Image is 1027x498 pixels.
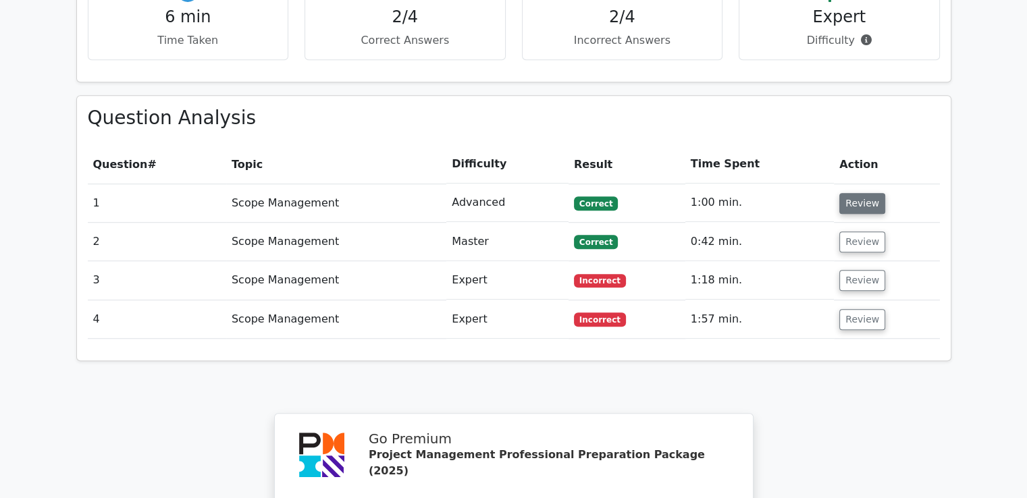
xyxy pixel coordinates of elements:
[685,261,834,300] td: 1:18 min.
[446,145,569,184] th: Difficulty
[750,7,928,27] h4: Expert
[685,145,834,184] th: Time Spent
[88,107,940,130] h3: Question Analysis
[574,274,626,287] span: Incorrect
[574,312,626,326] span: Incorrect
[685,223,834,261] td: 0:42 min.
[533,32,712,49] p: Incorrect Answers
[316,32,494,49] p: Correct Answers
[99,32,278,49] p: Time Taken
[88,261,226,300] td: 3
[574,235,618,248] span: Correct
[316,7,494,27] h4: 2/4
[446,261,569,300] td: Expert
[446,184,569,222] td: Advanced
[839,193,885,214] button: Review
[839,309,885,330] button: Review
[88,145,226,184] th: #
[446,223,569,261] td: Master
[88,300,226,339] td: 4
[226,300,446,339] td: Scope Management
[569,145,685,184] th: Result
[93,158,148,171] span: Question
[226,261,446,300] td: Scope Management
[574,196,618,210] span: Correct
[685,184,834,222] td: 1:00 min.
[839,270,885,291] button: Review
[226,184,446,222] td: Scope Management
[834,145,939,184] th: Action
[839,231,885,252] button: Review
[446,300,569,339] td: Expert
[226,145,446,184] th: Topic
[750,32,928,49] p: Difficulty
[99,7,278,27] h4: 6 min
[88,223,226,261] td: 2
[533,7,712,27] h4: 2/4
[685,300,834,339] td: 1:57 min.
[226,223,446,261] td: Scope Management
[88,184,226,222] td: 1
